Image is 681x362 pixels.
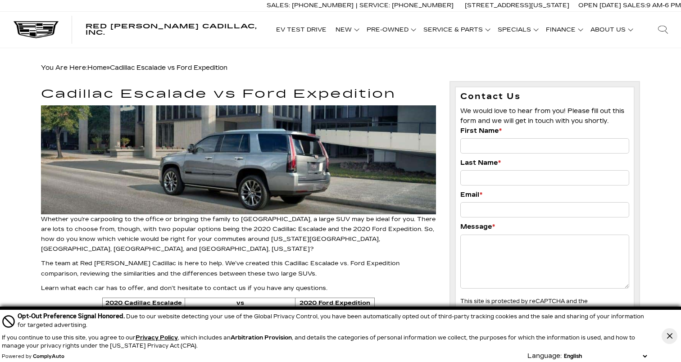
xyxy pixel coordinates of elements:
[41,258,436,278] p: The team at Red [PERSON_NAME] Cadillac is here to help. We’ve created this Cadillac Escalade vs. ...
[300,299,370,307] strong: 2020 Ford Expedition
[18,312,649,329] div: Due to our website detecting your use of the Global Privacy Control, you have been automatically ...
[356,3,456,9] a: Service: [PHONE_NUMBER]
[236,299,244,307] strong: vs
[578,2,621,9] span: Open [DATE]
[460,126,502,136] label: First Name
[87,64,227,72] span: »
[460,190,482,200] label: Email
[41,283,436,293] p: Learn what each car has to offer, and don’t hesitate to contact us if you have any questions.
[646,2,681,9] span: 9 AM-6 PM
[586,12,636,48] a: About Us
[460,298,595,314] small: This site is protected by reCAPTCHA and the Google and apply.
[527,353,562,359] div: Language:
[292,2,354,9] span: [PHONE_NUMBER]
[105,299,182,307] strong: 2020 Cadillac Escalade
[2,354,64,359] div: Powered by
[14,21,59,38] img: Cadillac Dark Logo with Cadillac White Text
[392,2,454,9] span: [PHONE_NUMBER]
[18,312,126,320] span: Opt-Out Preference Signal Honored .
[272,12,331,48] a: EV Test Drive
[493,12,541,48] a: Specials
[87,64,107,72] a: Home
[136,335,178,341] a: Privacy Policy
[231,335,292,341] strong: Arbitration Provision
[362,12,419,48] a: Pre-Owned
[267,3,356,9] a: Sales: [PHONE_NUMBER]
[267,2,290,9] span: Sales:
[419,12,493,48] a: Service & Parts
[465,2,569,9] a: [STREET_ADDRESS][US_STATE]
[331,12,362,48] a: New
[86,23,257,36] span: Red [PERSON_NAME] Cadillac, Inc.
[33,354,64,359] a: ComplyAuto
[460,92,630,102] h3: Contact Us
[662,328,677,344] button: Close Button
[562,352,649,360] select: Language Select
[460,222,495,232] label: Message
[41,105,436,254] p: Whether you’re carpooling to the office or bringing the family to [GEOGRAPHIC_DATA], a large SUV ...
[41,62,640,74] div: Breadcrumbs
[541,12,586,48] a: Finance
[460,158,501,168] label: Last Name
[86,23,263,36] a: Red [PERSON_NAME] Cadillac, Inc.
[41,88,436,101] h1: Cadillac Escalade vs Ford Expedition
[2,335,635,349] p: If you continue to use this site, you agree to our , which includes an , and details the categori...
[623,2,646,9] span: Sales:
[110,64,227,72] span: Cadillac Escalade vs Ford Expedition
[41,64,227,72] span: You Are Here:
[460,107,624,125] span: We would love to hear from you! Please fill out this form and we will get in touch with you shortly.
[359,2,390,9] span: Service:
